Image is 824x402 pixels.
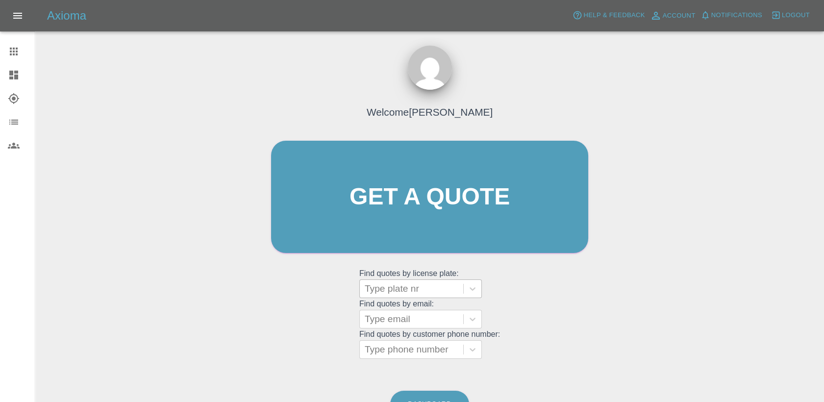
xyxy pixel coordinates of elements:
[359,300,500,328] grid: Find quotes by email:
[359,330,500,359] grid: Find quotes by customer phone number:
[782,10,810,21] span: Logout
[663,10,696,22] span: Account
[570,8,647,23] button: Help & Feedback
[648,8,698,24] a: Account
[769,8,812,23] button: Logout
[698,8,765,23] button: Notifications
[271,141,588,253] a: Get a quote
[6,4,29,27] button: Open drawer
[47,8,86,24] h5: Axioma
[583,10,645,21] span: Help & Feedback
[359,269,500,298] grid: Find quotes by license plate:
[711,10,762,21] span: Notifications
[408,46,452,90] img: ...
[367,104,493,120] h4: Welcome [PERSON_NAME]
